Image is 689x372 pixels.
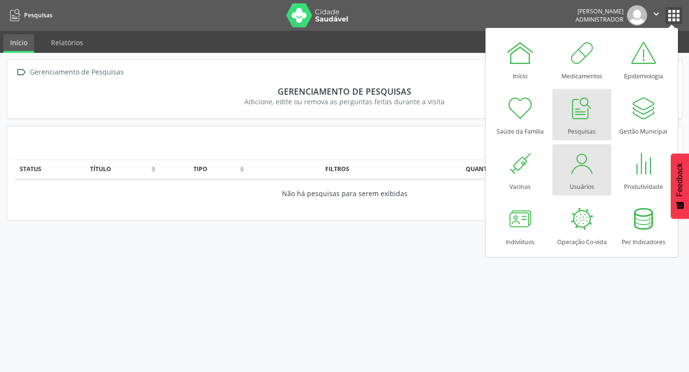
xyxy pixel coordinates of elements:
[647,5,665,25] button: 
[491,34,550,85] a: Início
[19,188,670,198] div: Não há pesquisas para serem exibidas
[21,97,668,107] div: Adicione, edite ou remova as perguntas feitas durante a visita
[665,7,682,24] button: apps
[676,163,684,197] span: Feedback
[24,11,52,19] span: Pesquisas
[491,144,550,196] a: Vacinas
[552,89,612,140] a: Pesquisas
[614,89,673,140] a: Gestão Municipal
[28,65,125,79] div: Gerenciamento de Pesquisas
[251,165,349,174] div: Filtros
[552,144,612,196] a: Usuários
[575,7,624,15] div: [PERSON_NAME]
[491,199,550,251] a: Indivíduos
[21,86,668,97] div: Gerenciamento de Pesquisas
[627,5,647,25] img: img
[7,7,52,23] a: Pesquisas
[614,199,673,251] a: Pec Indicadores
[14,65,28,79] i: 
[614,144,673,196] a: Produtividade
[651,9,662,19] i: 
[52,165,149,174] div: Título
[44,34,90,51] a: Relatórios
[614,34,673,85] a: Epidemiologia
[552,199,612,251] a: Operação Co-vida
[552,34,612,85] a: Medicamentos
[359,165,505,174] div: Quantidade
[14,65,125,79] a:  Gerenciamento de Pesquisas
[163,165,237,174] div: Tipo
[3,34,34,53] a: Início
[671,153,689,219] button: Feedback - Mostrar pesquisa
[575,15,624,24] span: Administrador
[491,89,550,140] a: Saúde da Família
[19,165,42,174] div: Status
